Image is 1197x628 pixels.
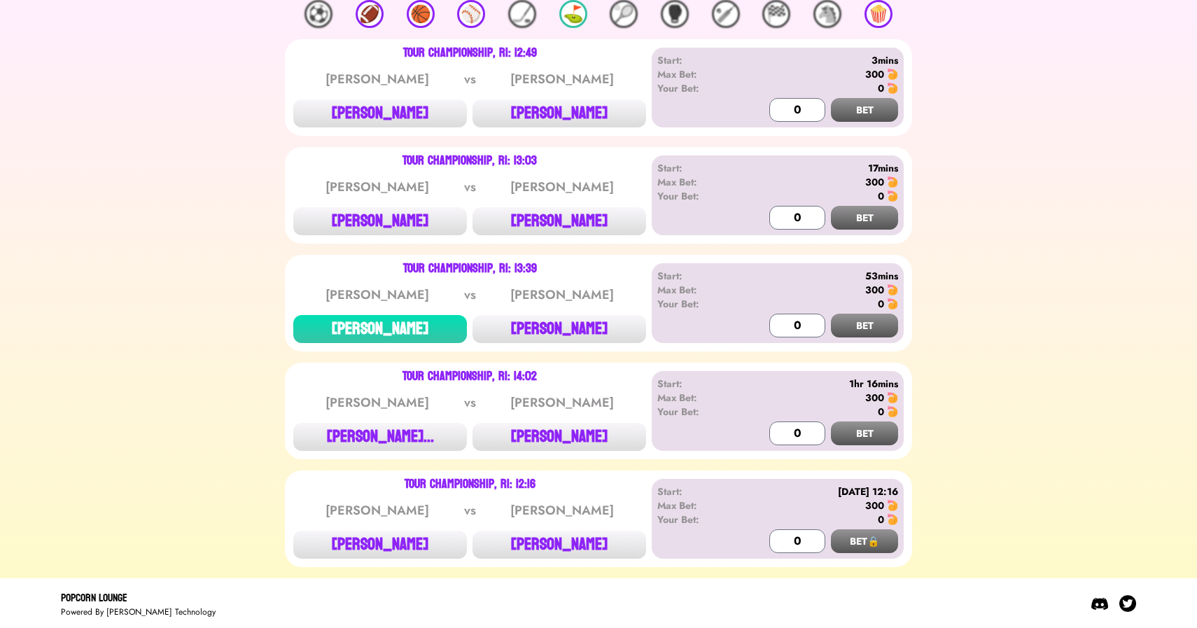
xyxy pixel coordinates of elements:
[307,501,448,520] div: [PERSON_NAME]
[1091,595,1108,612] img: Discord
[657,81,738,95] div: Your Bet:
[831,98,898,122] button: BET
[461,69,479,89] div: vs
[738,161,898,175] div: 17mins
[878,512,884,526] div: 0
[461,501,479,520] div: vs
[403,48,537,59] div: Tour Championship, R1: 12:49
[831,314,898,337] button: BET
[887,406,898,417] img: 🍤
[887,69,898,80] img: 🍤
[657,283,738,297] div: Max Bet:
[831,529,898,553] button: BET🔒
[461,177,479,197] div: vs
[887,83,898,94] img: 🍤
[657,498,738,512] div: Max Bet:
[472,99,646,127] button: [PERSON_NAME]
[491,393,633,412] div: [PERSON_NAME]
[657,484,738,498] div: Start:
[865,67,884,81] div: 300
[738,53,898,67] div: 3mins
[657,189,738,203] div: Your Bet:
[738,484,898,498] div: [DATE] 12:16
[865,175,884,189] div: 300
[878,297,884,311] div: 0
[657,175,738,189] div: Max Bet:
[491,501,633,520] div: [PERSON_NAME]
[831,206,898,230] button: BET
[402,155,537,167] div: Tour Championship, R1: 13:03
[472,315,646,343] button: [PERSON_NAME]
[61,589,216,606] div: Popcorn Lounge
[738,377,898,391] div: 1hr 16mins
[878,81,884,95] div: 0
[865,283,884,297] div: 300
[657,512,738,526] div: Your Bet:
[293,531,467,559] button: [PERSON_NAME]
[472,531,646,559] button: [PERSON_NAME]
[307,393,448,412] div: [PERSON_NAME]
[405,479,535,490] div: Tour Championship, R1: 12:16
[878,405,884,419] div: 0
[865,498,884,512] div: 300
[307,69,448,89] div: [PERSON_NAME]
[307,177,448,197] div: [PERSON_NAME]
[887,392,898,403] img: 🍤
[472,423,646,451] button: [PERSON_NAME]
[61,606,216,617] div: Powered By [PERSON_NAME] Technology
[657,405,738,419] div: Your Bet:
[472,207,646,235] button: [PERSON_NAME]
[878,189,884,203] div: 0
[657,297,738,311] div: Your Bet:
[657,67,738,81] div: Max Bet:
[307,285,448,305] div: [PERSON_NAME]
[887,500,898,511] img: 🍤
[657,377,738,391] div: Start:
[402,371,537,382] div: Tour Championship, R1: 14:02
[293,423,467,451] button: [PERSON_NAME]...
[887,190,898,202] img: 🍤
[461,285,479,305] div: vs
[887,176,898,188] img: 🍤
[738,269,898,283] div: 53mins
[657,53,738,67] div: Start:
[293,315,467,343] button: [PERSON_NAME]
[1119,595,1136,612] img: Twitter
[865,391,884,405] div: 300
[491,285,633,305] div: [PERSON_NAME]
[657,391,738,405] div: Max Bet:
[887,298,898,309] img: 🍤
[887,514,898,525] img: 🍤
[491,177,633,197] div: [PERSON_NAME]
[657,161,738,175] div: Start:
[403,263,537,274] div: Tour Championship, R1: 13:39
[491,69,633,89] div: [PERSON_NAME]
[461,393,479,412] div: vs
[293,207,467,235] button: [PERSON_NAME]
[887,284,898,295] img: 🍤
[657,269,738,283] div: Start:
[831,421,898,445] button: BET
[293,99,467,127] button: [PERSON_NAME]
